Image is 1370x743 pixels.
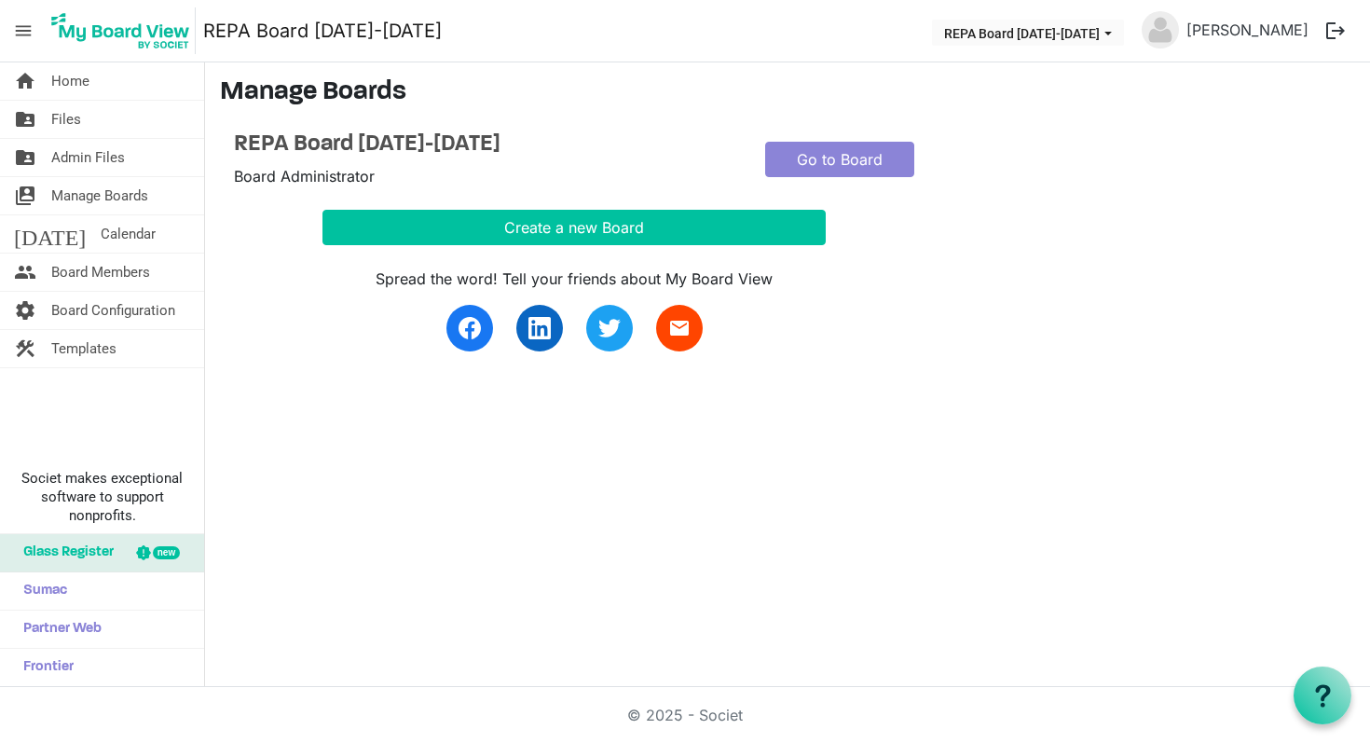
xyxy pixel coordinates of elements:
a: email [656,305,703,351]
span: Societ makes exceptional software to support nonprofits. [8,469,196,525]
a: Go to Board [765,142,914,177]
span: Files [51,101,81,138]
span: switch_account [14,177,36,214]
span: Sumac [14,572,67,610]
button: Create a new Board [322,210,826,245]
span: Partner Web [14,611,102,648]
a: REPA Board [DATE]-[DATE] [234,131,737,158]
a: REPA Board [DATE]-[DATE] [203,12,442,49]
img: My Board View Logo [46,7,196,54]
div: Spread the word! Tell your friends about My Board View [322,268,826,290]
span: people [14,254,36,291]
span: Home [51,62,89,100]
h3: Manage Boards [220,77,1355,109]
span: [DATE] [14,215,86,253]
span: folder_shared [14,139,36,176]
span: Board Members [51,254,150,291]
span: Manage Boards [51,177,148,214]
span: Frontier [14,649,74,686]
span: home [14,62,36,100]
span: Glass Register [14,534,114,571]
span: Board Configuration [51,292,175,329]
span: Templates [51,330,116,367]
span: menu [6,13,41,48]
button: logout [1316,11,1355,50]
a: [PERSON_NAME] [1179,11,1316,48]
span: email [668,317,691,339]
span: Board Administrator [234,167,375,186]
span: construction [14,330,36,367]
div: new [153,546,180,559]
img: linkedin.svg [528,317,551,339]
a: My Board View Logo [46,7,203,54]
span: settings [14,292,36,329]
button: REPA Board 2025-2026 dropdownbutton [932,20,1124,46]
img: no-profile-picture.svg [1142,11,1179,48]
a: © 2025 - Societ [627,706,743,724]
img: twitter.svg [598,317,621,339]
span: Calendar [101,215,156,253]
img: facebook.svg [459,317,481,339]
span: folder_shared [14,101,36,138]
span: Admin Files [51,139,125,176]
